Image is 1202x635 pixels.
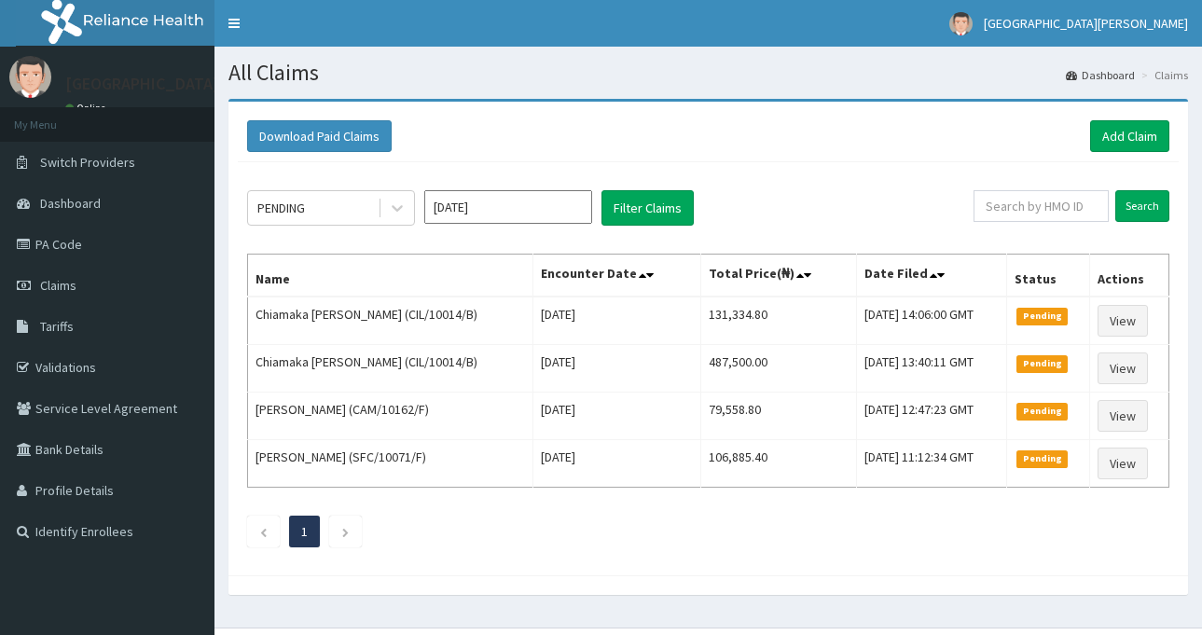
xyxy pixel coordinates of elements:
[247,120,392,152] button: Download Paid Claims
[257,199,305,217] div: PENDING
[9,56,51,98] img: User Image
[1098,305,1148,337] a: View
[1098,352,1148,384] a: View
[1016,403,1068,420] span: Pending
[248,297,533,345] td: Chiamaka [PERSON_NAME] (CIL/10014/B)
[40,195,101,212] span: Dashboard
[259,523,268,540] a: Previous page
[248,255,533,297] th: Name
[701,255,857,297] th: Total Price(₦)
[248,345,533,393] td: Chiamaka [PERSON_NAME] (CIL/10014/B)
[1089,255,1168,297] th: Actions
[65,76,341,92] p: [GEOGRAPHIC_DATA][PERSON_NAME]
[857,345,1007,393] td: [DATE] 13:40:11 GMT
[341,523,350,540] a: Next page
[857,297,1007,345] td: [DATE] 14:06:00 GMT
[533,297,701,345] td: [DATE]
[301,523,308,540] a: Page 1 is your current page
[65,102,110,115] a: Online
[974,190,1109,222] input: Search by HMO ID
[857,440,1007,488] td: [DATE] 11:12:34 GMT
[248,393,533,440] td: [PERSON_NAME] (CAM/10162/F)
[424,190,592,224] input: Select Month and Year
[701,440,857,488] td: 106,885.40
[40,277,76,294] span: Claims
[949,12,973,35] img: User Image
[1016,450,1068,467] span: Pending
[248,440,533,488] td: [PERSON_NAME] (SFC/10071/F)
[701,345,857,393] td: 487,500.00
[1098,400,1148,432] a: View
[1007,255,1089,297] th: Status
[1090,120,1169,152] a: Add Claim
[533,255,701,297] th: Encounter Date
[984,15,1188,32] span: [GEOGRAPHIC_DATA][PERSON_NAME]
[228,61,1188,85] h1: All Claims
[533,345,701,393] td: [DATE]
[1016,355,1068,372] span: Pending
[1016,308,1068,324] span: Pending
[1137,67,1188,83] li: Claims
[40,318,74,335] span: Tariffs
[533,393,701,440] td: [DATE]
[601,190,694,226] button: Filter Claims
[1066,67,1135,83] a: Dashboard
[857,393,1007,440] td: [DATE] 12:47:23 GMT
[1098,448,1148,479] a: View
[857,255,1007,297] th: Date Filed
[533,440,701,488] td: [DATE]
[40,154,135,171] span: Switch Providers
[701,297,857,345] td: 131,334.80
[701,393,857,440] td: 79,558.80
[1115,190,1169,222] input: Search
